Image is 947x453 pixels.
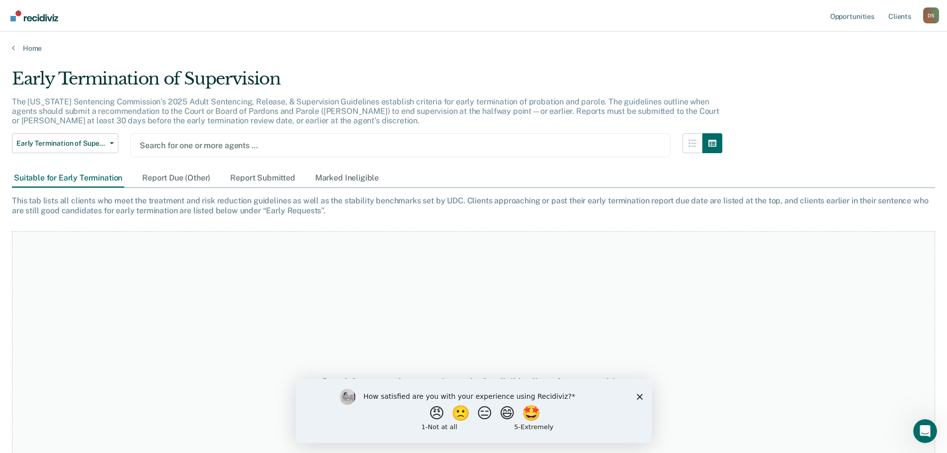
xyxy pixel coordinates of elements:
div: Report Due (Other) [140,169,212,187]
div: D S [923,7,939,23]
div: Marked Ineligible [313,169,381,187]
div: Early Termination of Supervision [12,69,722,97]
button: Profile dropdown button [923,7,939,23]
div: Report Submitted [228,169,297,187]
span: Early Termination of Supervision [16,139,106,148]
iframe: Intercom live chat [913,419,937,443]
img: Recidiviz [10,10,58,21]
div: Search for agents above to review and refer eligible clients for opportunities. [243,376,704,387]
a: Home [12,44,935,53]
p: The [US_STATE] Sentencing Commission’s 2025 Adult Sentencing, Release, & Supervision Guidelines e... [12,97,719,125]
div: Suitable for Early Termination [12,169,124,187]
div: This tab lists all clients who meet the treatment and risk reduction guidelines as well as the st... [12,196,935,215]
button: Early Termination of Supervision [12,133,118,153]
iframe: Survey by Kim from Recidiviz [296,379,652,443]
